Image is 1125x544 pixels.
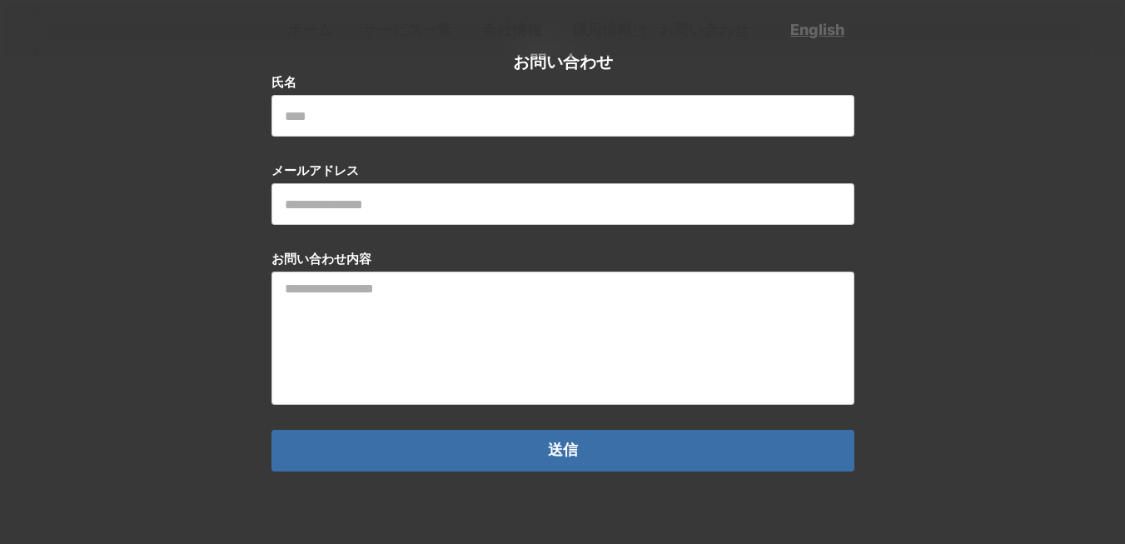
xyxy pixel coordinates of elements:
[790,19,844,40] a: English
[548,442,578,459] p: 送信
[281,16,339,43] a: ホーム
[652,16,755,43] a: お問い合わせ
[271,250,371,267] p: お問い合わせ内容
[475,16,549,43] a: 会社情報
[565,16,634,43] p: 採用情報
[356,16,459,43] a: サービス一覧
[271,430,854,472] button: 送信
[565,16,652,43] a: 採用情報
[271,73,296,91] p: 氏名
[513,50,613,73] h2: お問い合わせ
[271,162,359,179] p: メールアドレス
